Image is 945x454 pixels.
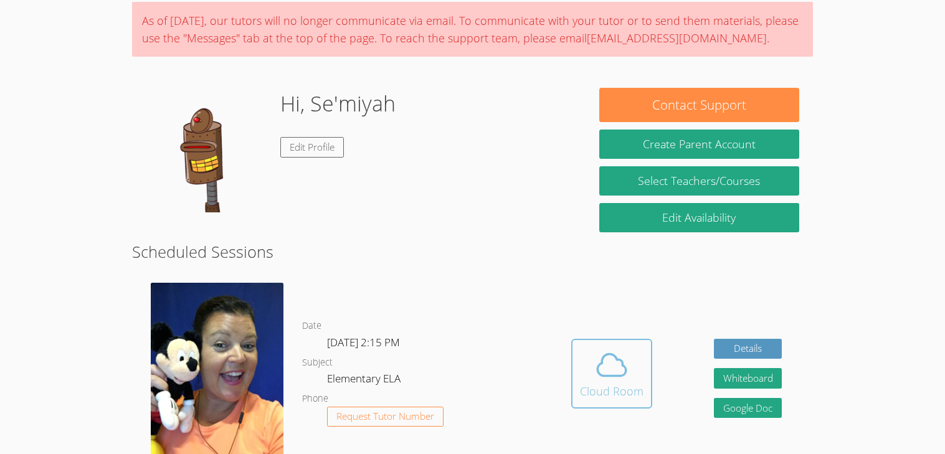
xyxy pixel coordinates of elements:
[132,2,812,57] div: As of [DATE], our tutors will no longer communicate via email. To communicate with your tutor or ...
[146,88,270,212] img: default.png
[302,355,333,371] dt: Subject
[280,88,396,120] h1: Hi, Se'miyah
[132,240,812,263] h2: Scheduled Sessions
[599,130,799,159] button: Create Parent Account
[280,137,344,158] a: Edit Profile
[336,412,434,421] span: Request Tutor Number
[327,370,403,391] dd: Elementary ELA
[580,382,643,400] div: Cloud Room
[599,203,799,232] a: Edit Availability
[714,339,782,359] a: Details
[302,318,321,334] dt: Date
[714,398,782,419] a: Google Doc
[302,391,328,407] dt: Phone
[714,368,782,389] button: Whiteboard
[599,166,799,196] a: Select Teachers/Courses
[599,88,799,122] button: Contact Support
[327,407,444,427] button: Request Tutor Number
[571,339,652,409] button: Cloud Room
[327,335,400,349] span: [DATE] 2:15 PM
